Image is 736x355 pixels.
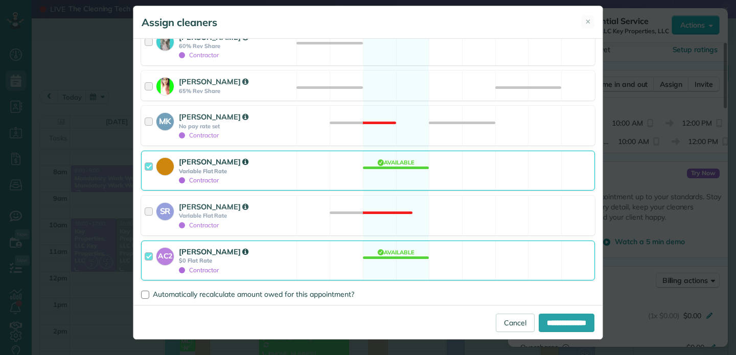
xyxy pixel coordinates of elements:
span: ✕ [585,17,591,27]
span: Contractor [179,221,219,229]
span: Automatically recalculate amount owed for this appointment? [153,290,354,299]
span: Contractor [179,131,219,139]
strong: [PERSON_NAME] [179,247,248,256]
strong: [PERSON_NAME] [179,157,248,167]
strong: MK [156,113,174,127]
strong: 65% Rev Share [179,87,293,94]
strong: SR [156,203,174,217]
strong: [PERSON_NAME] [179,77,248,86]
strong: [PERSON_NAME] [179,32,248,42]
span: Contractor [179,266,219,274]
a: Cancel [496,314,535,332]
strong: 60% Rev Share [179,42,293,50]
strong: [PERSON_NAME] [179,202,248,211]
strong: AC2 [156,248,174,262]
strong: Variable Flat Rate [179,168,293,175]
h5: Assign cleaners [142,15,217,30]
strong: [PERSON_NAME] [179,112,248,122]
strong: Variable Flat Rate [179,212,293,219]
strong: No pay rate set [179,123,293,130]
span: Contractor [179,51,219,59]
strong: $0 Flat Rate [179,257,293,264]
span: Contractor [179,176,219,184]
